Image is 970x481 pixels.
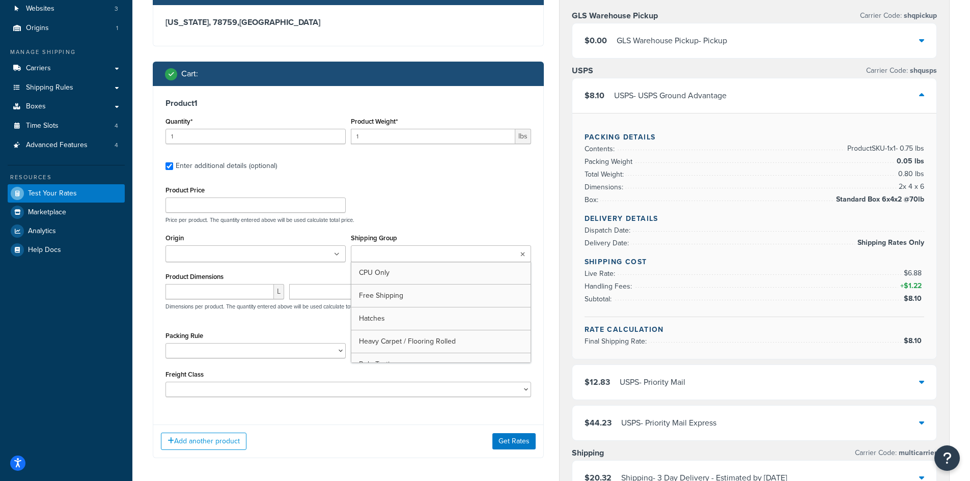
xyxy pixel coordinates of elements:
[855,237,924,249] span: Shipping Rates Only
[26,102,46,111] span: Boxes
[26,24,49,33] span: Origins
[621,416,716,430] div: USPS - Priority Mail Express
[115,141,118,150] span: 4
[115,122,118,130] span: 4
[115,5,118,13] span: 3
[904,268,924,278] span: $6.88
[28,208,66,217] span: Marketplace
[351,285,531,307] a: Free Shipping
[165,98,531,108] h3: Product 1
[8,117,125,135] li: Time Slots
[351,330,531,353] a: Heavy Carpet / Flooring Rolled
[585,281,634,292] span: Handling Fees:
[585,156,635,167] span: Packing Weight
[351,118,398,125] label: Product Weight*
[163,216,534,223] p: Price per product. The quantity entered above will be used calculate total price.
[8,136,125,155] li: Advanced Features
[359,290,403,301] span: Free Shipping
[165,371,204,378] label: Freight Class
[896,181,924,193] span: 2 x 4 x 6
[585,417,612,429] span: $44.23
[26,122,59,130] span: Time Slots
[176,159,277,173] div: Enter additional details (optional)
[116,24,118,33] span: 1
[181,69,198,78] h2: Cart :
[585,336,649,347] span: Final Shipping Rate:
[866,64,937,78] p: Carrier Code:
[585,194,601,205] span: Box:
[834,193,924,206] span: Standard Box 6x4x2 @70lb
[585,213,925,224] h4: Delivery Details
[860,9,937,23] p: Carrier Code:
[617,34,727,48] div: GLS Warehouse Pickup - Pickup
[902,10,937,21] span: shqpickup
[585,169,626,180] span: Total Weight:
[572,11,658,21] h3: GLS Warehouse Pickup
[165,118,192,125] label: Quantity*
[614,89,727,103] div: USPS - USPS Ground Advantage
[359,336,456,347] span: Heavy Carpet / Flooring Rolled
[8,78,125,97] a: Shipping Rules
[585,257,925,267] h4: Shipping Cost
[894,155,924,167] span: 0.05 lbs
[845,143,924,155] span: Product SKU-1 x 1 - 0.75 lbs
[351,234,397,242] label: Shipping Group
[585,35,607,46] span: $0.00
[165,234,184,242] label: Origin
[8,136,125,155] a: Advanced Features4
[572,448,604,458] h3: Shipping
[585,324,925,335] h4: Rate Calculation
[351,353,531,376] a: Rule Testing
[28,246,61,254] span: Help Docs
[515,129,531,144] span: lbs
[585,144,617,154] span: Contents:
[28,227,56,236] span: Analytics
[8,173,125,182] div: Resources
[585,294,614,304] span: Subtotal:
[26,64,51,73] span: Carriers
[359,359,398,370] span: Rule Testing
[8,117,125,135] a: Time Slots4
[896,168,924,180] span: 0.80 lbs
[165,332,203,339] label: Packing Rule
[26,5,54,13] span: Websites
[165,186,205,194] label: Product Price
[8,19,125,38] a: Origins1
[492,433,536,449] button: Get Rates
[8,184,125,203] a: Test Your Rates
[8,222,125,240] a: Analytics
[165,129,346,144] input: 0
[934,445,960,471] button: Open Resource Center
[8,59,125,78] a: Carriers
[585,90,604,101] span: $8.10
[274,284,284,299] span: L
[8,203,125,221] a: Marketplace
[351,129,515,144] input: 0.00
[359,313,385,324] span: Hatches
[585,376,610,388] span: $12.83
[904,335,924,346] span: $8.10
[904,293,924,304] span: $8.10
[908,65,937,76] span: shqusps
[585,132,925,143] h4: Packing Details
[8,97,125,116] li: Boxes
[165,273,224,280] label: Product Dimensions
[585,225,633,236] span: Dispatch Date:
[165,17,531,27] h3: [US_STATE], 78759 , [GEOGRAPHIC_DATA]
[585,268,618,279] span: Live Rate:
[585,238,631,248] span: Delivery Date:
[28,189,77,198] span: Test Your Rates
[572,66,593,76] h3: USPS
[585,182,626,192] span: Dimensions:
[351,307,531,330] a: Hatches
[8,241,125,259] a: Help Docs
[855,446,937,460] p: Carrier Code:
[351,262,531,284] a: CPU Only
[165,162,173,170] input: Enter additional details (optional)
